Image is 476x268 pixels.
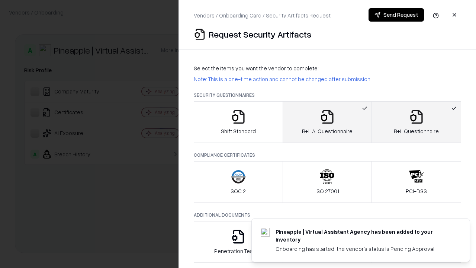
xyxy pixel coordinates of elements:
button: Penetration Testing [194,221,283,263]
p: ISO 27001 [315,187,339,195]
p: Request Security Artifacts [209,28,311,40]
button: Shift Standard [194,101,283,143]
p: Shift Standard [221,127,256,135]
p: B+L Questionnaire [394,127,439,135]
p: Compliance Certificates [194,152,461,158]
button: PCI-DSS [372,161,461,203]
p: Select the items you want the vendor to complete: [194,64,461,72]
button: ISO 27001 [283,161,372,203]
div: Pineapple | Virtual Assistant Agency has been added to your inventory [276,228,452,243]
div: Onboarding has started, the vendor's status is Pending Approval. [276,245,452,253]
p: PCI-DSS [406,187,427,195]
button: B+L Questionnaire [372,101,461,143]
p: Penetration Testing [214,247,262,255]
p: Note: This is a one-time action and cannot be changed after submission. [194,75,461,83]
button: B+L AI Questionnaire [283,101,372,143]
p: SOC 2 [231,187,246,195]
img: trypineapple.com [261,228,270,237]
p: Additional Documents [194,212,461,218]
button: SOC 2 [194,161,283,203]
p: B+L AI Questionnaire [302,127,353,135]
p: Vendors / Onboarding Card / Security Artifacts Request [194,12,331,19]
p: Security Questionnaires [194,92,461,98]
button: Send Request [369,8,424,22]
